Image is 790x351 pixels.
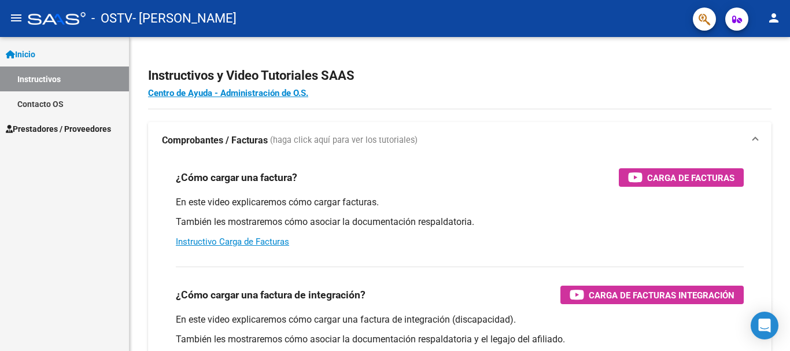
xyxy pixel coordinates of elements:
h3: ¿Cómo cargar una factura de integración? [176,287,366,303]
a: Instructivo Carga de Facturas [176,237,289,247]
span: (haga click aquí para ver los tutoriales) [270,134,418,147]
mat-icon: person [767,11,781,25]
p: También les mostraremos cómo asociar la documentación respaldatoria. [176,216,744,228]
span: Carga de Facturas Integración [589,288,734,302]
button: Carga de Facturas [619,168,744,187]
strong: Comprobantes / Facturas [162,134,268,147]
span: - OSTV [91,6,132,31]
div: Open Intercom Messenger [751,312,778,339]
mat-expansion-panel-header: Comprobantes / Facturas (haga click aquí para ver los tutoriales) [148,122,771,159]
h2: Instructivos y Video Tutoriales SAAS [148,65,771,87]
span: - [PERSON_NAME] [132,6,237,31]
button: Carga de Facturas Integración [560,286,744,304]
a: Centro de Ayuda - Administración de O.S. [148,88,308,98]
p: En este video explicaremos cómo cargar una factura de integración (discapacidad). [176,313,744,326]
span: Carga de Facturas [647,171,734,185]
p: También les mostraremos cómo asociar la documentación respaldatoria y el legajo del afiliado. [176,333,744,346]
mat-icon: menu [9,11,23,25]
p: En este video explicaremos cómo cargar facturas. [176,196,744,209]
span: Inicio [6,48,35,61]
h3: ¿Cómo cargar una factura? [176,169,297,186]
span: Prestadores / Proveedores [6,123,111,135]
